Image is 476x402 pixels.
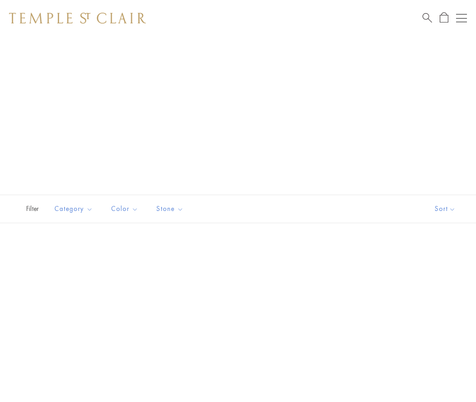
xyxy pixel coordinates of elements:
[152,203,190,215] span: Stone
[9,13,146,24] img: Temple St. Clair
[50,203,100,215] span: Category
[423,12,432,24] a: Search
[456,13,467,24] button: Open navigation
[104,199,145,219] button: Color
[48,199,100,219] button: Category
[440,12,448,24] a: Open Shopping Bag
[150,199,190,219] button: Stone
[414,195,476,223] button: Show sort by
[107,203,145,215] span: Color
